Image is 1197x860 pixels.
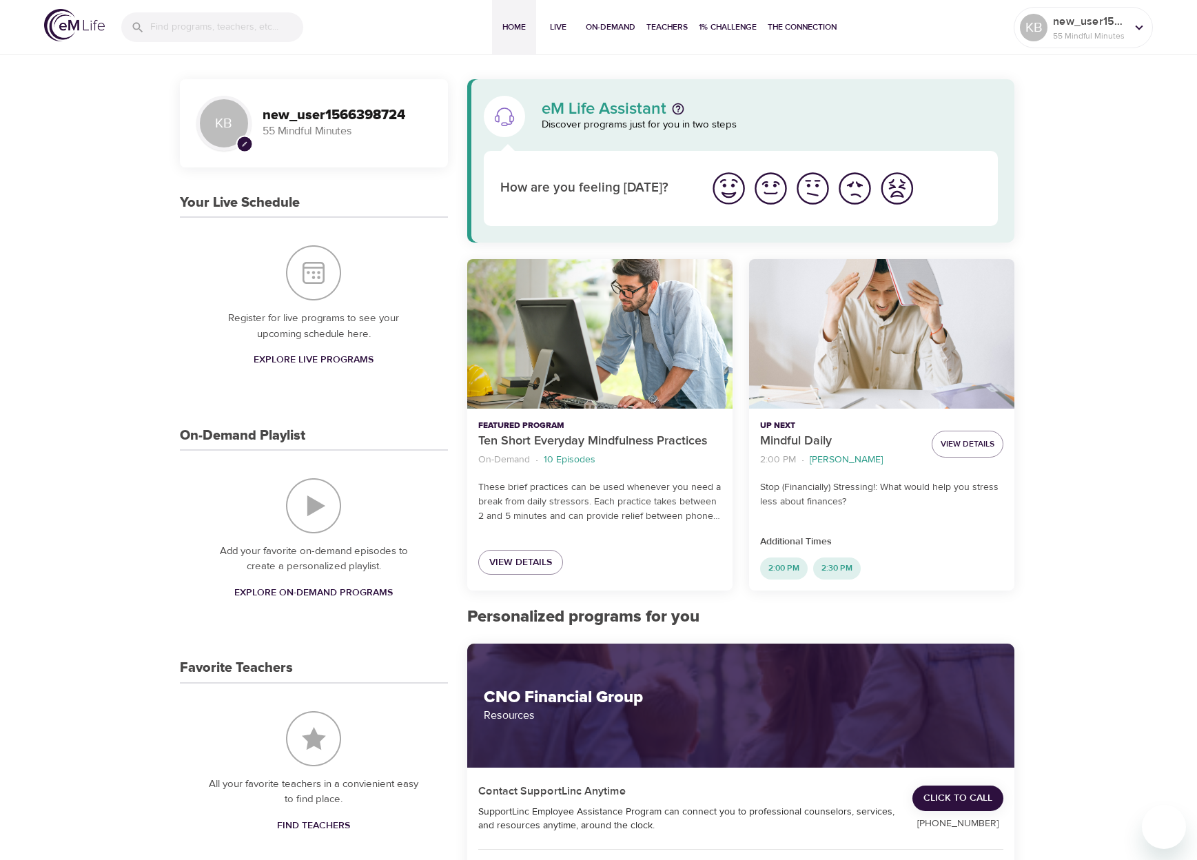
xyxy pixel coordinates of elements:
span: Live [542,20,575,34]
span: Home [498,20,531,34]
h2: Personalized programs for you [467,607,1015,627]
h3: On-Demand Playlist [180,428,305,444]
li: · [535,451,538,469]
button: Ten Short Everyday Mindfulness Practices [467,259,733,409]
div: SupportLinc Employee Assistance Program can connect you to professional counselors, services, and... [478,805,897,832]
p: Stop (Financially) Stressing!: What would help you stress less about finances? [760,480,1003,509]
p: [PHONE_NUMBER] [912,817,1003,831]
input: Find programs, teachers, etc... [150,12,303,42]
div: KB [1020,14,1047,41]
span: 2:30 PM [813,562,861,574]
h2: CNO Financial Group [484,688,999,708]
span: The Connection [768,20,837,34]
p: Additional Times [760,535,1003,549]
img: eM Life Assistant [493,105,515,127]
p: Discover programs just for you in two steps [542,117,999,133]
p: Register for live programs to see your upcoming schedule here. [207,311,420,342]
span: Click to Call [923,790,992,807]
span: View Details [941,437,994,451]
nav: breadcrumb [478,451,722,469]
h5: Contact SupportLinc Anytime [478,784,626,799]
span: 1% Challenge [699,20,757,34]
p: eM Life Assistant [542,101,666,117]
p: Up Next [760,420,921,432]
p: All your favorite teachers in a convienient easy to find place. [207,777,420,808]
button: I'm feeling good [750,167,792,209]
span: Teachers [646,20,688,34]
button: View Details [932,431,1003,458]
h3: Favorite Teachers [180,660,293,676]
span: On-Demand [586,20,635,34]
p: Add your favorite on-demand episodes to create a personalized playlist. [207,544,420,575]
button: I'm feeling great [708,167,750,209]
p: 2:00 PM [760,453,796,467]
div: 2:00 PM [760,557,808,580]
button: I'm feeling ok [792,167,834,209]
p: [PERSON_NAME] [810,453,883,467]
img: Your Live Schedule [286,245,341,300]
div: 2:30 PM [813,557,861,580]
h3: Your Live Schedule [180,195,300,211]
span: Explore Live Programs [254,351,374,369]
span: Find Teachers [277,817,350,835]
p: new_user1566398724 [1053,13,1126,30]
p: 55 Mindful Minutes [1053,30,1126,42]
p: On-Demand [478,453,530,467]
p: Ten Short Everyday Mindfulness Practices [478,432,722,451]
p: How are you feeling [DATE]? [500,178,691,198]
li: · [801,451,804,469]
iframe: Button to launch messaging window [1142,805,1186,849]
nav: breadcrumb [760,451,921,469]
img: worst [878,170,916,207]
p: 10 Episodes [544,453,595,467]
p: Featured Program [478,420,722,432]
button: I'm feeling bad [834,167,876,209]
button: Mindful Daily [749,259,1014,409]
p: Resources [484,707,999,724]
img: bad [836,170,874,207]
a: View Details [478,550,563,575]
div: KB [196,96,252,151]
h3: new_user1566398724 [263,107,431,123]
a: Explore On-Demand Programs [229,580,398,606]
img: logo [44,9,105,41]
a: Find Teachers [272,813,356,839]
button: I'm feeling worst [876,167,918,209]
img: On-Demand Playlist [286,478,341,533]
img: ok [794,170,832,207]
img: great [710,170,748,207]
span: Explore On-Demand Programs [234,584,393,602]
p: 55 Mindful Minutes [263,123,431,139]
img: Favorite Teachers [286,711,341,766]
span: 2:00 PM [760,562,808,574]
span: View Details [489,554,552,571]
p: These brief practices can be used whenever you need a break from daily stressors. Each practice t... [478,480,722,524]
p: Mindful Daily [760,432,921,451]
img: good [752,170,790,207]
a: Explore Live Programs [248,347,379,373]
a: Click to Call [912,786,1003,811]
